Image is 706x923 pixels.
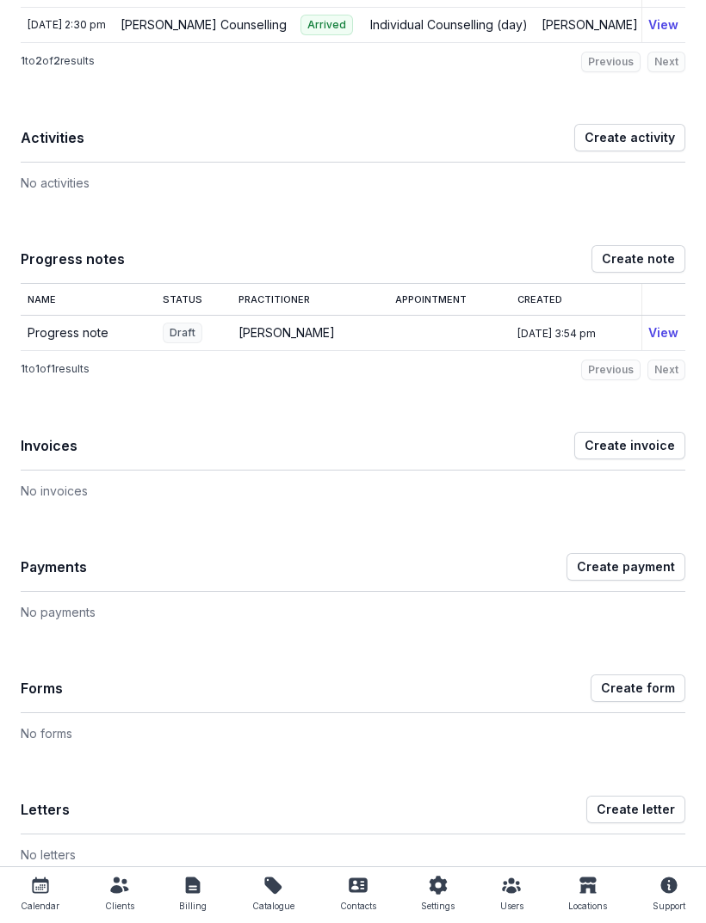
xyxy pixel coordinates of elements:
[597,799,675,820] span: Create letter
[588,363,634,377] span: Previous
[35,54,42,67] span: 2
[517,327,596,340] span: [DATE] 3:54 pm
[21,471,685,501] div: No invoices
[647,360,685,380] button: Next
[51,362,55,375] span: 1
[581,360,641,380] button: Previous
[300,15,353,35] span: Arrived
[21,126,574,150] h1: Activities
[340,895,376,916] div: Contacts
[653,895,685,916] div: Support
[535,7,645,42] td: [PERSON_NAME]
[163,323,202,343] span: Draft
[35,362,40,375] span: 1
[500,895,523,916] div: Users
[232,316,388,351] td: [PERSON_NAME]
[21,676,591,700] h1: Forms
[21,362,25,375] span: 1
[21,834,685,865] div: No letters
[363,7,535,42] td: Individual Counselling (day)
[21,797,586,821] h1: Letters
[21,316,156,351] td: Progress note
[114,7,294,42] td: [PERSON_NAME] Counselling
[588,55,634,69] span: Previous
[601,678,675,698] span: Create form
[511,284,641,316] th: Created
[21,895,59,916] div: Calendar
[602,249,675,269] span: Create note
[21,163,685,194] div: No activities
[156,284,232,316] th: Status
[585,127,675,148] span: Create activity
[654,363,678,377] span: Next
[179,895,207,916] div: Billing
[21,555,567,579] h1: Payments
[647,52,685,72] button: Next
[53,54,60,67] span: 2
[577,557,675,577] span: Create payment
[648,15,678,35] button: View
[648,325,678,340] a: View
[581,52,641,72] button: Previous
[568,895,607,916] div: Locations
[585,435,675,456] span: Create invoice
[654,55,678,69] span: Next
[21,434,574,458] h1: Invoices
[28,18,107,32] div: [DATE] 2:30 pm
[21,592,685,623] div: No payments
[21,284,156,316] th: Name
[21,713,685,744] div: No forms
[232,284,388,316] th: Practitioner
[21,54,25,67] span: 1
[252,895,294,916] div: Catalogue
[21,247,591,271] h1: Progress notes
[421,895,455,916] div: Settings
[21,54,95,68] p: to of results
[388,284,510,316] th: Appointment
[21,362,90,376] p: to of results
[105,895,134,916] div: Clients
